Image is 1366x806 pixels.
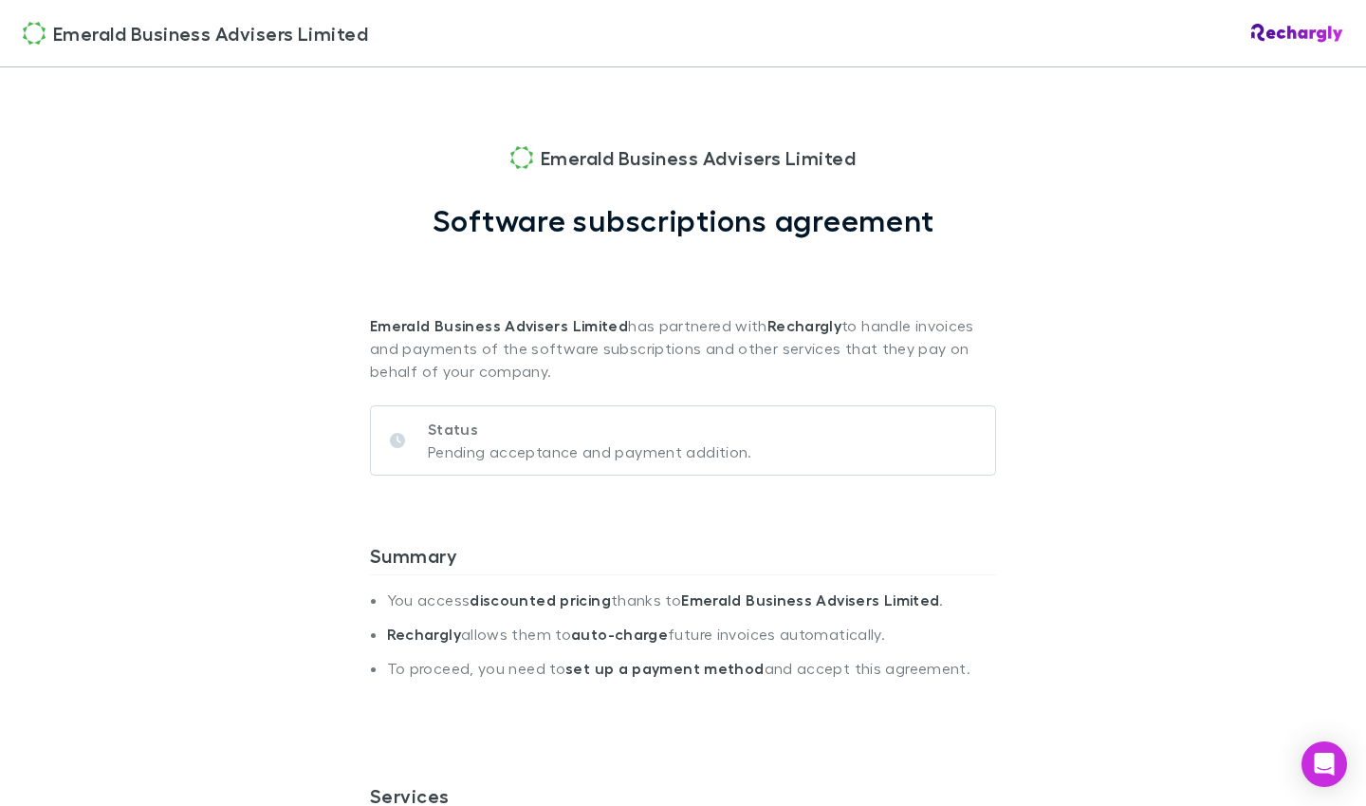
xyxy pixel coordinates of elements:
div: Open Intercom Messenger [1301,741,1347,787]
li: allows them to future invoices automatically. [387,625,996,659]
li: To proceed, you need to and accept this agreement. [387,659,996,693]
img: Emerald Business Advisers Limited's Logo [23,22,46,45]
strong: discounted pricing [470,590,611,609]
strong: Emerald Business Advisers Limited [681,590,939,609]
strong: Rechargly [767,316,841,335]
p: Status [428,418,752,440]
h3: Summary [370,544,996,574]
strong: set up a payment method [565,659,764,678]
strong: Rechargly [387,625,461,644]
li: You access thanks to . [387,590,996,625]
span: Emerald Business Advisers Limited [53,19,368,47]
h1: Software subscriptions agreement [433,202,934,238]
img: Emerald Business Advisers Limited's Logo [510,146,533,169]
strong: auto-charge [571,625,668,644]
strong: Emerald Business Advisers Limited [370,316,628,335]
p: has partnered with to handle invoices and payments of the software subscriptions and other servic... [370,238,996,383]
p: Pending acceptance and payment addition. [428,440,752,463]
img: Rechargly Logo [1251,24,1343,43]
span: Emerald Business Advisers Limited [541,143,856,172]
